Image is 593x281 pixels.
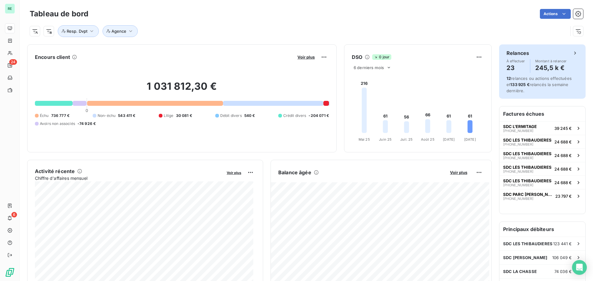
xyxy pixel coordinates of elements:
span: Crédit divers [283,113,306,118]
span: 30 081 € [176,113,192,118]
span: 6 [11,212,17,217]
span: 24 688 € [554,167,572,171]
span: Échu [40,113,49,118]
h6: Encours client [35,53,70,61]
span: 540 € [244,113,255,118]
button: SDC LES THIBAUDIERES[PHONE_NUMBER]24 688 € [499,162,585,176]
button: Voir plus [448,170,469,175]
tspan: [DATE] [464,137,476,142]
button: Voir plus [225,170,243,175]
span: Resp. Dvpt [67,29,87,34]
span: [PHONE_NUMBER] [503,156,533,160]
span: 24 688 € [554,139,572,144]
span: SDC LES THIBAUDIERES [503,165,552,170]
span: -74 926 € [78,121,96,126]
h6: Balance âgée [278,169,311,176]
div: RE [5,4,15,14]
span: 543 411 € [118,113,135,118]
span: 106 049 € [552,255,572,260]
h3: Tableau de bord [30,8,88,19]
span: 24 688 € [554,153,572,158]
tspan: [DATE] [443,137,455,142]
div: Open Intercom Messenger [572,260,587,275]
span: 123 441 € [553,241,572,246]
span: relances ou actions effectuées et relancés la semaine dernière. [507,76,572,93]
span: [PHONE_NUMBER] [503,197,533,200]
span: SDC LA CHASSE [503,269,537,274]
span: SDC LES THIBAUDIERES [503,151,552,156]
span: [PHONE_NUMBER] [503,183,533,187]
span: Non-échu [98,113,116,118]
span: 0 [86,108,88,113]
tspan: Mai 25 [359,137,370,142]
span: 39 245 € [554,126,572,131]
span: Voir plus [450,170,467,175]
button: SDC LES THIBAUDIERES[PHONE_NUMBER]24 688 € [499,148,585,162]
h4: 245,5 k € [535,63,567,73]
h6: Activité récente [35,167,75,175]
span: [PHONE_NUMBER] [503,143,533,146]
span: 6 derniers mois [354,65,384,70]
span: 133 925 € [510,82,529,87]
span: Agence [111,29,126,34]
button: Actions [540,9,571,19]
span: 23 797 € [555,194,572,199]
span: 0 jour [372,54,391,60]
h6: Factures échues [499,106,585,121]
span: 24 688 € [554,180,572,185]
tspan: Août 25 [421,137,435,142]
span: 74 036 € [554,269,572,274]
tspan: Juin 25 [379,137,392,142]
span: SDC L'ERMITAGE [503,124,537,129]
span: -204 071 € [309,113,329,118]
tspan: Juil. 25 [400,137,413,142]
button: Voir plus [296,54,317,60]
span: 12 [507,76,511,81]
span: À effectuer [507,59,525,63]
span: Litige [164,113,174,118]
button: SDC LES THIBAUDIERES[PHONE_NUMBER]24 688 € [499,135,585,148]
span: SDC [PERSON_NAME] [503,255,548,260]
span: Chiffre d'affaires mensuel [35,175,222,181]
span: SDC LES THIBAUDIERES [503,178,552,183]
h2: 1 031 812,30 € [35,80,329,99]
img: Logo LeanPay [5,267,15,277]
span: Avoirs non associés [40,121,75,126]
span: SDC LES THIBAUDIERES [503,138,552,143]
span: 24 [9,59,17,65]
span: Montant à relancer [535,59,567,63]
button: SDC L'ERMITAGE[PHONE_NUMBER]39 245 € [499,121,585,135]
button: Resp. Dvpt [58,25,99,37]
span: [PHONE_NUMBER] [503,170,533,173]
span: SDC PARC [PERSON_NAME] [503,192,553,197]
span: Débit divers [220,113,242,118]
h6: Principaux débiteurs [499,222,585,237]
button: SDC LES THIBAUDIERES[PHONE_NUMBER]24 688 € [499,176,585,189]
button: Agence [103,25,138,37]
h6: DSO [352,53,362,61]
span: SDC LES THIBAUDIERES [503,241,553,246]
h6: Relances [507,49,529,57]
span: Voir plus [227,171,241,175]
button: SDC PARC [PERSON_NAME][PHONE_NUMBER]23 797 € [499,189,585,203]
h4: 23 [507,63,525,73]
span: Voir plus [297,55,315,60]
span: [PHONE_NUMBER] [503,129,533,133]
span: 736 777 € [51,113,69,118]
